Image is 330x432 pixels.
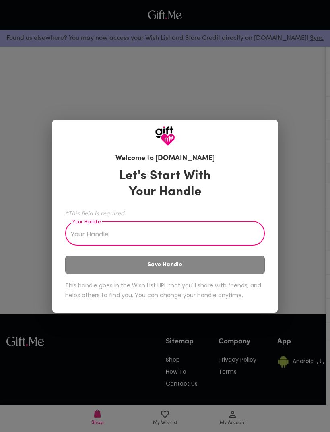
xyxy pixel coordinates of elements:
[65,281,265,300] h6: This handle goes in the Wish List URL that you'll share with friends, and helps others to find yo...
[65,209,265,217] span: *This field is required.
[65,223,256,246] input: Your Handle
[155,126,175,146] img: GiftMe Logo
[115,153,215,164] h6: Welcome to [DOMAIN_NAME]
[109,168,221,200] h3: Let's Start With Your Handle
